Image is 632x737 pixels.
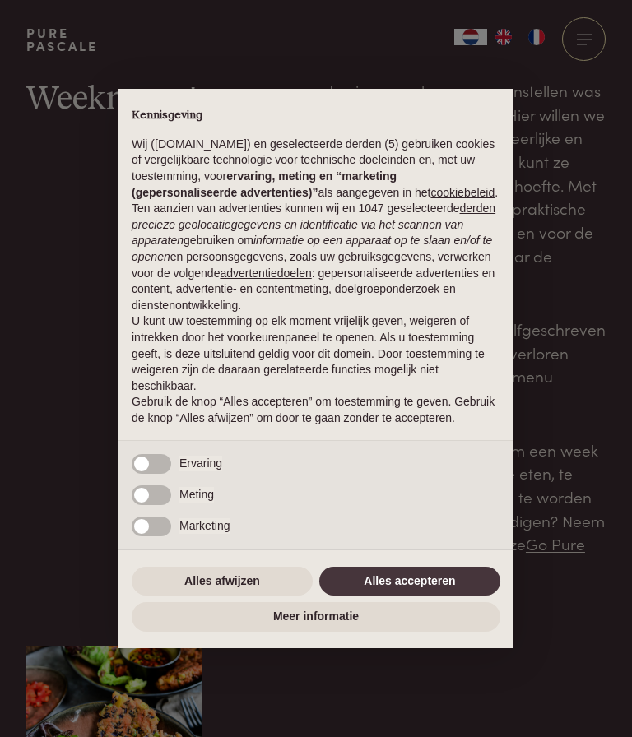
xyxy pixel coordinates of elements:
em: informatie op een apparaat op te slaan en/of te openen [132,234,492,263]
button: advertentiedoelen [220,266,311,282]
p: Gebruik de knop “Alles accepteren” om toestemming te geven. Gebruik de knop “Alles afwijzen” om d... [132,394,500,426]
p: Wij ([DOMAIN_NAME]) en geselecteerde derden (5) gebruiken cookies of vergelijkbare technologie vo... [132,137,500,201]
p: U kunt uw toestemming op elk moment vrijelijk geven, weigeren of intrekken door het voorkeurenpan... [132,313,500,394]
h2: Kennisgeving [132,109,500,123]
span: Meting [179,487,214,503]
em: precieze geolocatiegegevens en identificatie via het scannen van apparaten [132,218,463,248]
span: Ervaring [179,456,222,472]
button: Meer informatie [132,602,500,632]
button: Alles accepteren [319,567,500,596]
button: derden [460,201,496,217]
strong: ervaring, meting en “marketing (gepersonaliseerde advertenties)” [132,169,397,199]
a: cookiebeleid [430,186,495,199]
button: Alles afwijzen [132,567,313,596]
p: Ten aanzien van advertenties kunnen wij en 1047 geselecteerde gebruiken om en persoonsgegevens, z... [132,201,500,313]
span: Marketing [179,518,230,535]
